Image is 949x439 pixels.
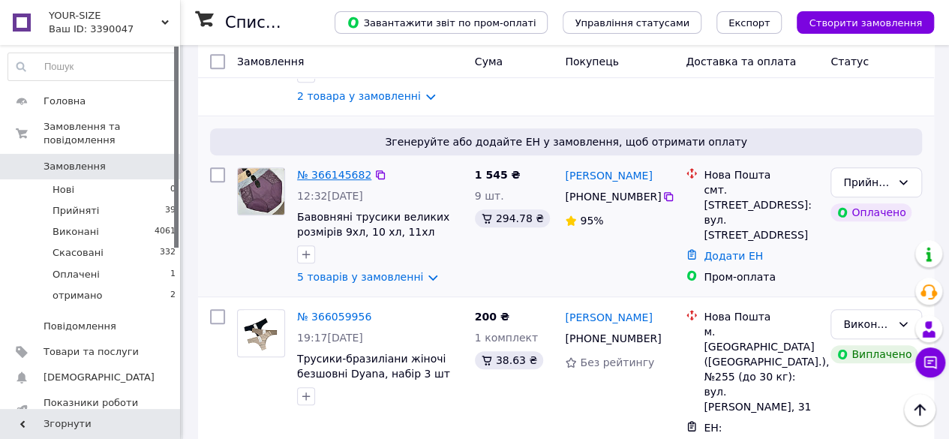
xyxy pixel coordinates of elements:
[297,211,449,253] a: Бавовняні трусики великих розмірів 9хл, 10 хл, 11хл Батальні жіночі труси
[8,53,176,80] input: Пошук
[44,396,139,423] span: Показники роботи компанії
[347,16,536,29] span: Завантажити звіт по пром-оплаті
[53,268,100,281] span: Оплачені
[44,345,139,359] span: Товари та послуги
[297,311,371,323] a: № 366059956
[44,371,155,384] span: [DEMOGRAPHIC_DATA]
[915,347,945,377] button: Чат з покупцем
[475,190,504,202] span: 9 шт.
[216,134,916,149] span: Згенеруйте або додайте ЕН у замовлення, щоб отримати оплату
[49,9,161,23] span: YOUR-SIZE
[830,345,917,363] div: Виплачено
[297,332,363,344] span: 19:17[DATE]
[716,11,782,34] button: Експорт
[297,169,371,181] a: № 366145682
[904,394,935,425] button: Наверх
[237,309,285,357] a: Фото товару
[44,320,116,333] span: Повідомлення
[475,311,509,323] span: 200 ₴
[475,332,538,344] span: 1 комплект
[297,190,363,202] span: 12:32[DATE]
[686,56,796,68] span: Доставка та оплата
[563,11,701,34] button: Управління статусами
[170,183,176,197] span: 0
[53,204,99,218] span: Прийняті
[782,16,934,28] a: Створити замовлення
[297,271,423,283] a: 5 товарів у замовленні
[565,56,618,68] span: Покупець
[160,246,176,260] span: 332
[475,209,550,227] div: 294.78 ₴
[297,90,421,102] a: 2 товара у замовленні
[562,328,662,349] div: [PHONE_NUMBER]
[475,169,521,181] span: 1 545 ₴
[53,289,102,302] span: отримано
[475,351,543,369] div: 38.63 ₴
[575,17,689,29] span: Управління статусами
[704,250,763,262] a: Додати ЕН
[44,120,180,147] span: Замовлення та повідомлення
[704,324,818,414] div: м. [GEOGRAPHIC_DATA] ([GEOGRAPHIC_DATA].), №255 (до 30 кг): вул. [PERSON_NAME], 31
[475,56,503,68] span: Cума
[704,309,818,324] div: Нова Пошта
[53,246,104,260] span: Скасовані
[565,310,652,325] a: [PERSON_NAME]
[830,56,869,68] span: Статус
[565,168,652,183] a: [PERSON_NAME]
[297,353,450,380] a: Трусики-бразиліани жіночі безшовні Dyana, набір 3 шт
[562,186,662,207] div: [PHONE_NUMBER]
[155,225,176,239] span: 4061
[843,316,891,332] div: Виконано
[704,167,818,182] div: Нова Пошта
[809,17,922,29] span: Створити замовлення
[237,167,285,215] a: Фото товару
[49,23,180,36] div: Ваш ID: 3390047
[728,17,770,29] span: Експорт
[53,183,74,197] span: Нові
[237,56,304,68] span: Замовлення
[704,269,818,284] div: Пром-оплата
[44,160,106,173] span: Замовлення
[843,174,891,191] div: Прийнято
[170,268,176,281] span: 1
[580,356,654,368] span: Без рейтингу
[797,11,934,34] button: Створити замовлення
[165,204,176,218] span: 39
[44,95,86,108] span: Головна
[53,225,99,239] span: Виконані
[238,168,284,215] img: Фото товару
[170,289,176,302] span: 2
[335,11,548,34] button: Завантажити звіт по пром-оплаті
[225,14,377,32] h1: Список замовлень
[830,203,911,221] div: Оплачено
[244,310,279,356] img: Фото товару
[704,182,818,242] div: смт. [STREET_ADDRESS]: вул. [STREET_ADDRESS]
[580,215,603,227] span: 95%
